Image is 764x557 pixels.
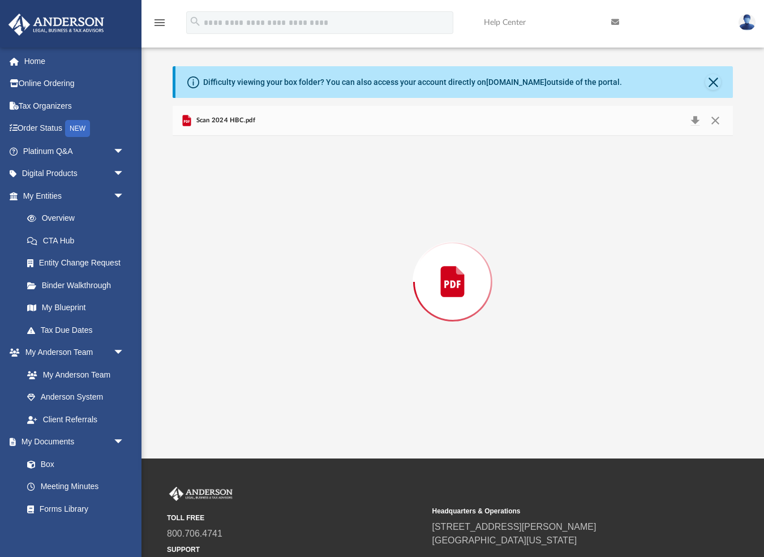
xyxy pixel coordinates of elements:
[8,117,141,140] a: Order StatusNEW
[16,408,136,431] a: Client Referrals
[8,341,136,364] a: My Anderson Teamarrow_drop_down
[113,431,136,454] span: arrow_drop_down
[8,162,141,185] a: Digital Productsarrow_drop_down
[16,363,130,386] a: My Anderson Team
[16,453,130,475] a: Box
[705,113,726,128] button: Close
[167,487,235,502] img: Anderson Advisors Platinum Portal
[65,120,90,137] div: NEW
[113,140,136,163] span: arrow_drop_down
[16,207,141,230] a: Overview
[16,498,130,520] a: Forms Library
[16,475,136,498] a: Meeting Minutes
[8,140,141,162] a: Platinum Q&Aarrow_drop_down
[113,185,136,208] span: arrow_drop_down
[8,431,136,453] a: My Documentsarrow_drop_down
[486,78,547,87] a: [DOMAIN_NAME]
[16,229,141,252] a: CTA Hub
[153,16,166,29] i: menu
[16,297,136,319] a: My Blueprint
[16,274,141,297] a: Binder Walkthrough
[194,115,255,126] span: Scan 2024 HBC.pdf
[167,513,424,523] small: TOLL FREE
[5,14,108,36] img: Anderson Advisors Platinum Portal
[113,162,136,186] span: arrow_drop_down
[167,545,424,555] small: SUPPORT
[8,185,141,207] a: My Entitiesarrow_drop_down
[167,529,222,538] a: 800.706.4741
[189,15,201,28] i: search
[8,72,141,95] a: Online Ordering
[705,74,721,90] button: Close
[685,113,705,128] button: Download
[432,522,596,532] a: [STREET_ADDRESS][PERSON_NAME]
[8,50,141,72] a: Home
[16,386,136,409] a: Anderson System
[153,22,166,29] a: menu
[16,252,141,275] a: Entity Change Request
[173,106,733,428] div: Preview
[432,535,577,545] a: [GEOGRAPHIC_DATA][US_STATE]
[739,14,756,31] img: User Pic
[113,341,136,365] span: arrow_drop_down
[432,506,690,516] small: Headquarters & Operations
[203,76,622,88] div: Difficulty viewing your box folder? You can also access your account directly on outside of the p...
[8,95,141,117] a: Tax Organizers
[16,319,141,341] a: Tax Due Dates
